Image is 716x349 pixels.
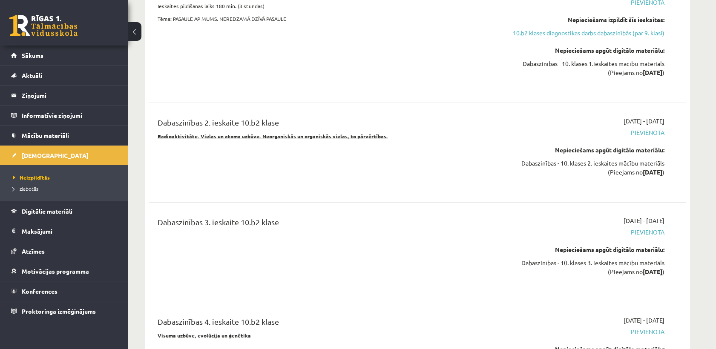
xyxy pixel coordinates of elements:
span: [DATE] - [DATE] [624,316,664,325]
div: Dabaszinības - 10. klases 2. ieskaites mācību materiāls (Pieejams no ) [504,159,664,177]
div: Nepieciešams apgūt digitālo materiālu: [504,245,664,254]
strong: [DATE] [643,268,662,275]
legend: Maksājumi [22,221,117,241]
a: Neizpildītās [13,174,119,181]
legend: Ziņojumi [22,86,117,105]
span: Sākums [22,51,43,59]
span: Digitālie materiāli [22,207,72,215]
div: Dabaszinības - 10. klases 3. ieskaites mācību materiāls (Pieejams no ) [504,258,664,276]
div: Dabaszinības 2. ieskaite 10.b2 klase [158,117,491,132]
div: Dabaszinības 4. ieskaite 10.b2 klase [158,316,491,332]
a: Maksājumi [11,221,117,241]
a: Rīgas 1. Tālmācības vidusskola [9,15,78,36]
a: Digitālie materiāli [11,201,117,221]
strong: [DATE] [643,69,662,76]
span: Proktoringa izmēģinājums [22,307,96,315]
a: Aktuāli [11,66,117,85]
span: [DATE] - [DATE] [624,216,664,225]
a: Konferences [11,281,117,301]
a: Ziņojumi [11,86,117,105]
a: Atzīmes [11,241,117,261]
strong: [DATE] [643,168,662,176]
span: Mācību materiāli [22,132,69,139]
div: Nepieciešams apgūt digitālo materiālu: [504,146,664,154]
span: [DATE] - [DATE] [624,117,664,126]
a: 10.b2 klases diagnostikas darbs dabaszinībās (par 9. klasi) [504,29,664,37]
span: Aktuāli [22,72,42,79]
a: Mācību materiāli [11,126,117,145]
div: Nepieciešams izpildīt šīs ieskaites: [504,15,664,24]
p: Ieskaites pildīšanas laiks 180 min. (3 stundas) [158,2,491,10]
legend: Informatīvie ziņojumi [22,106,117,125]
span: Pievienota [504,128,664,137]
span: Atzīmes [22,247,45,255]
strong: Visuma uzbūve, evolūcija un ģenētika [158,332,251,339]
a: Proktoringa izmēģinājums [11,301,117,321]
div: Nepieciešams apgūt digitālo materiālu: [504,46,664,55]
div: Dabaszinības - 10. klases 1.ieskaites mācību materiāls (Pieejams no ) [504,59,664,77]
a: Sākums [11,46,117,65]
span: Motivācijas programma [22,267,89,275]
span: Izlabotās [13,185,38,192]
span: [DEMOGRAPHIC_DATA] [22,152,89,159]
a: Izlabotās [13,185,119,192]
span: Neizpildītās [13,174,50,181]
u: Radioaktivitāte. Vielas un atoma uzbūve. Neorganiskās un organiskās vielas, to pārvērtības. [158,133,388,140]
p: Tēma: PASAULE AP MUMS. NEREDZAMĀ DZĪVĀ PASAULE [158,15,491,23]
span: Konferences [22,287,58,295]
a: Informatīvie ziņojumi [11,106,117,125]
span: Pievienota [504,327,664,336]
a: [DEMOGRAPHIC_DATA] [11,146,117,165]
span: Pievienota [504,228,664,237]
a: Motivācijas programma [11,261,117,281]
div: Dabaszinības 3. ieskaite 10.b2 klase [158,216,491,232]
